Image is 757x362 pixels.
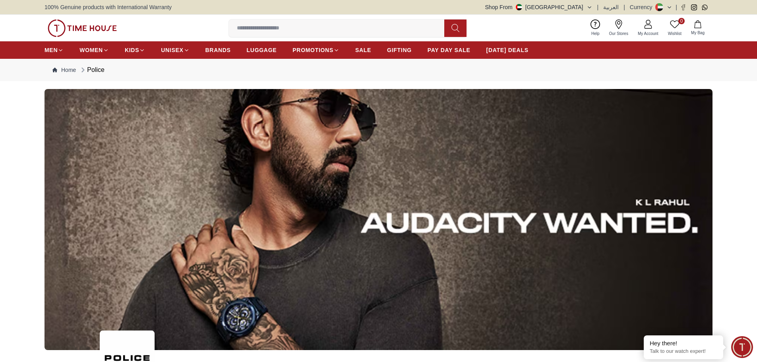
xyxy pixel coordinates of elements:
div: Currency [630,3,656,11]
span: PAY DAY SALE [428,46,470,54]
button: My Bag [686,19,709,37]
span: Our Stores [606,31,631,37]
a: GIFTING [387,43,412,57]
span: Wishlist [665,31,685,37]
a: WOMEN [79,43,109,57]
span: My Account [635,31,662,37]
a: LUGGAGE [247,43,277,57]
a: Instagram [691,4,697,10]
span: | [597,3,599,11]
img: ... [48,19,117,37]
div: Hey there! [650,339,717,347]
span: WOMEN [79,46,103,54]
span: [DATE] DEALS [486,46,529,54]
a: MEN [45,43,64,57]
img: ... [45,89,712,350]
a: PROMOTIONS [292,43,339,57]
button: العربية [603,3,619,11]
button: Shop From[GEOGRAPHIC_DATA] [485,3,592,11]
a: Our Stores [604,18,633,38]
a: Facebook [680,4,686,10]
a: Home [52,66,76,74]
span: Help [588,31,603,37]
p: Talk to our watch expert! [650,348,717,355]
span: KIDS [125,46,139,54]
div: Police [79,65,105,75]
span: | [676,3,677,11]
a: KIDS [125,43,145,57]
a: SALE [355,43,371,57]
a: UNISEX [161,43,189,57]
div: Chat Widget [731,336,753,358]
span: BRANDS [205,46,231,54]
span: UNISEX [161,46,183,54]
span: PROMOTIONS [292,46,333,54]
img: United Arab Emirates [516,4,522,10]
span: My Bag [688,30,708,36]
span: LUGGAGE [247,46,277,54]
span: GIFTING [387,46,412,54]
span: | [623,3,625,11]
nav: Breadcrumb [45,59,712,81]
a: Whatsapp [702,4,708,10]
a: BRANDS [205,43,231,57]
span: 100% Genuine products with International Warranty [45,3,172,11]
span: MEN [45,46,58,54]
span: SALE [355,46,371,54]
a: Help [587,18,604,38]
a: PAY DAY SALE [428,43,470,57]
a: 0Wishlist [663,18,686,38]
span: 0 [678,18,685,24]
a: [DATE] DEALS [486,43,529,57]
